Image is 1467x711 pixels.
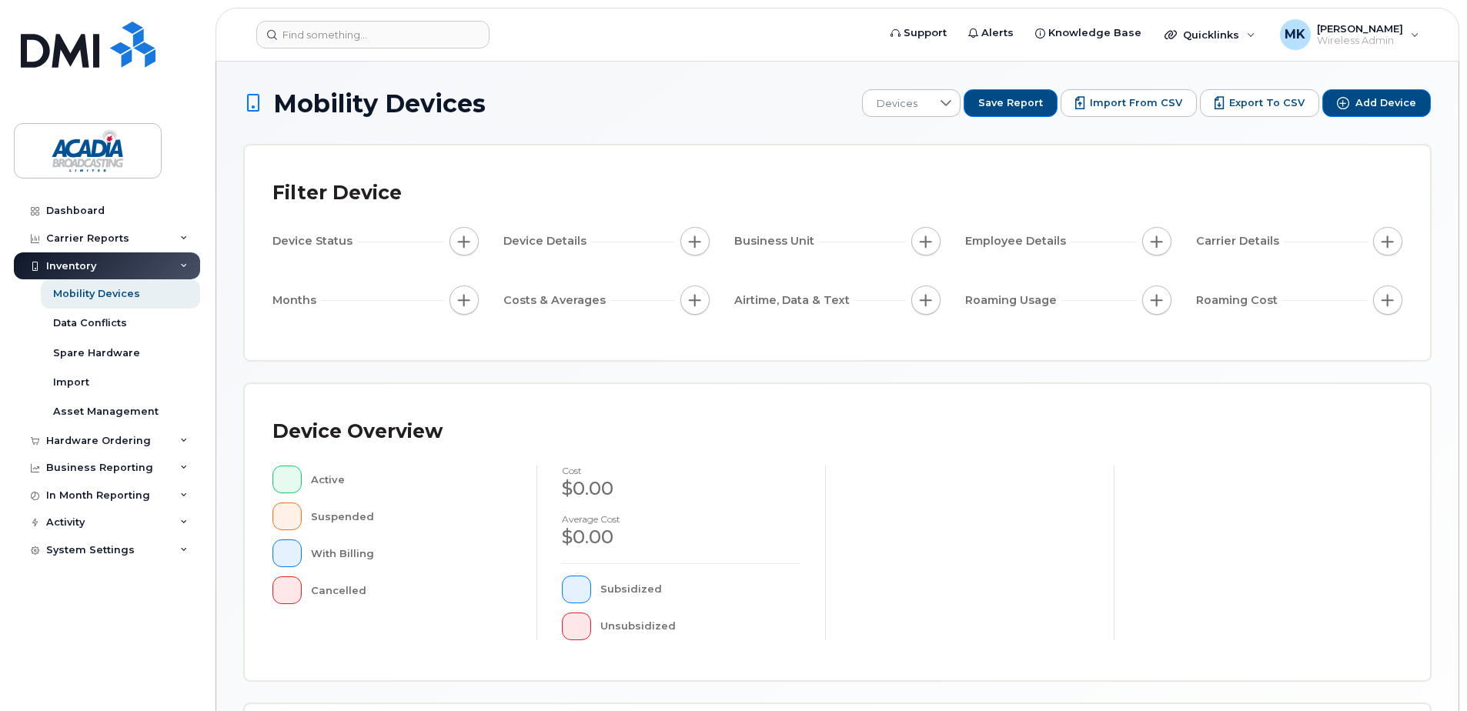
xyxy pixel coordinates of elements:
[734,292,854,309] span: Airtime, Data & Text
[600,576,801,603] div: Subsidized
[1322,89,1431,117] button: Add Device
[978,96,1043,110] span: Save Report
[562,466,800,476] h4: cost
[1229,96,1305,110] span: Export to CSV
[964,89,1058,117] button: Save Report
[1355,96,1416,110] span: Add Device
[1196,292,1282,309] span: Roaming Cost
[1061,89,1197,117] button: Import from CSV
[311,576,513,604] div: Cancelled
[734,233,819,249] span: Business Unit
[562,524,800,550] div: $0.00
[311,539,513,567] div: With Billing
[311,466,513,493] div: Active
[272,292,321,309] span: Months
[1200,89,1319,117] button: Export to CSV
[503,233,591,249] span: Device Details
[503,292,610,309] span: Costs & Averages
[600,613,801,640] div: Unsubsidized
[272,173,402,213] div: Filter Device
[311,502,513,530] div: Suspended
[272,233,357,249] span: Device Status
[562,476,800,502] div: $0.00
[1196,233,1284,249] span: Carrier Details
[1090,96,1182,110] span: Import from CSV
[863,90,931,118] span: Devices
[562,514,800,524] h4: Average cost
[965,292,1061,309] span: Roaming Usage
[965,233,1071,249] span: Employee Details
[273,90,486,117] span: Mobility Devices
[272,412,443,452] div: Device Overview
